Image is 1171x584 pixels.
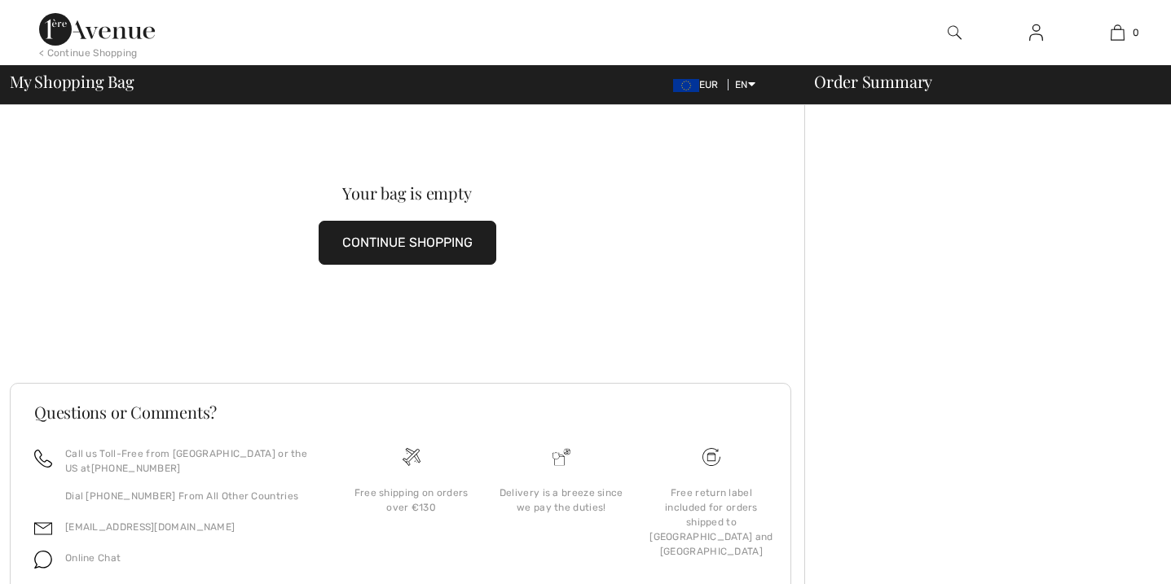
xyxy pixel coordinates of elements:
img: Free shipping on orders over &#8364;130 [702,448,720,466]
span: EUR [673,79,725,90]
img: 1ère Avenue [39,13,155,46]
div: Free shipping on orders over €130 [350,485,473,515]
img: call [34,450,52,468]
img: Free shipping on orders over &#8364;130 [403,448,420,466]
a: [EMAIL_ADDRESS][DOMAIN_NAME] [65,521,235,533]
img: email [34,520,52,538]
img: Delivery is a breeze since we pay the duties! [552,448,570,466]
span: 0 [1133,25,1139,40]
p: Dial [PHONE_NUMBER] From All Other Countries [65,489,317,503]
p: Call us Toll-Free from [GEOGRAPHIC_DATA] or the US at [65,446,317,476]
h3: Questions or Comments? [34,404,767,420]
a: 0 [1077,23,1157,42]
button: CONTINUE SHOPPING [319,221,496,265]
div: Your bag is empty [50,185,765,201]
a: Sign In [1016,23,1056,43]
span: My Shopping Bag [10,73,134,90]
img: My Info [1029,23,1043,42]
a: [PHONE_NUMBER] [91,463,181,474]
div: Delivery is a breeze since we pay the duties! [500,485,623,515]
img: chat [34,551,52,569]
div: Order Summary [795,73,1161,90]
span: EN [735,79,755,90]
span: Online Chat [65,552,121,564]
img: My Bag [1111,23,1125,42]
div: < Continue Shopping [39,46,138,60]
div: Free return label included for orders shipped to [GEOGRAPHIC_DATA] and [GEOGRAPHIC_DATA] [649,485,773,559]
img: search the website [948,23,962,42]
img: Euro [673,79,699,92]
